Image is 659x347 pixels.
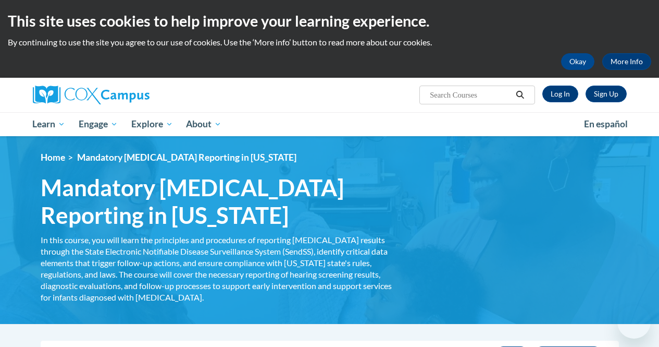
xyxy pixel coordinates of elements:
input: Search Courses [429,89,512,101]
h2: This site uses cookies to help improve your learning experience. [8,10,651,31]
p: By continuing to use the site you agree to our use of cookies. Use the ‘More info’ button to read... [8,37,651,48]
a: Cox Campus [33,86,220,104]
button: Search [512,89,528,101]
a: Engage [72,112,125,136]
div: In this course, you will learn the principles and procedures of reporting [MEDICAL_DATA] results ... [41,234,400,303]
iframe: Button to launch messaging window [617,305,651,339]
span: Mandatory [MEDICAL_DATA] Reporting in [US_STATE] [77,152,296,163]
a: Learn [26,112,72,136]
span: En español [584,118,628,129]
a: Register [586,86,627,102]
span: Explore [131,118,173,130]
span: Learn [32,118,65,130]
div: Main menu [25,112,635,136]
a: Explore [125,112,180,136]
button: Okay [561,53,594,70]
a: More Info [602,53,651,70]
img: Cox Campus [33,86,150,104]
span: Engage [79,118,118,130]
a: En español [577,113,635,135]
a: About [179,112,228,136]
a: Home [41,152,65,163]
a: Log In [542,86,578,102]
span: About [186,118,221,130]
span: Mandatory [MEDICAL_DATA] Reporting in [US_STATE] [41,174,400,229]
